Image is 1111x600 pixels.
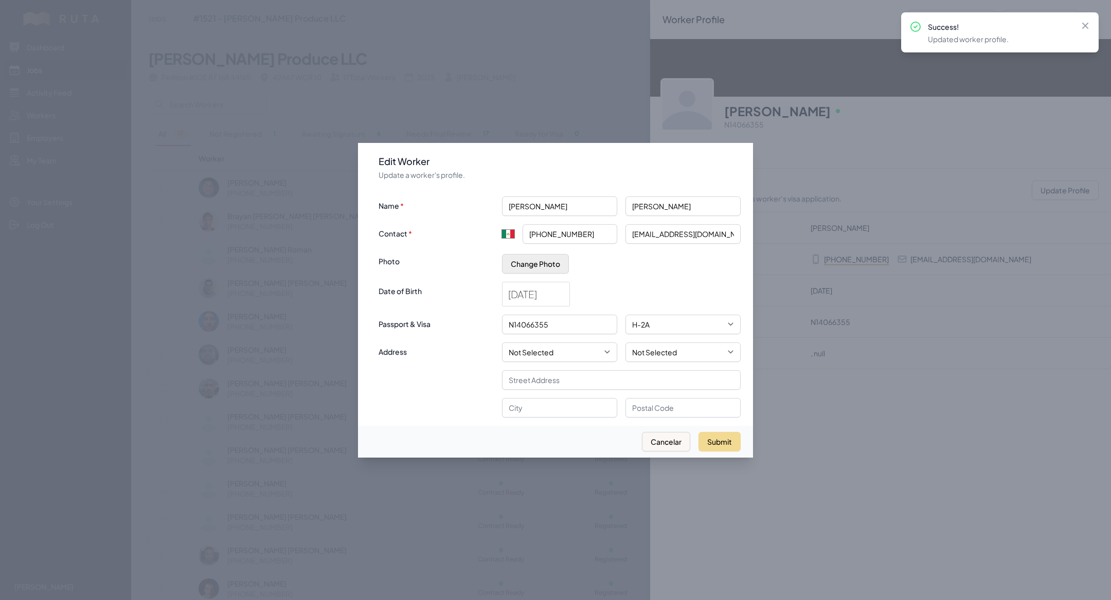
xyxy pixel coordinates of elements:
label: Passport & Visa [379,315,494,330]
input: Passport # [502,315,617,334]
input: Last name [625,196,741,216]
input: Enter phone number [523,224,617,244]
input: Date [503,282,569,306]
input: City [502,398,617,417]
input: First name [502,196,617,216]
label: Name [379,196,494,212]
input: Postal Code [625,398,741,417]
p: Update a worker's profile. [379,170,741,180]
button: Cancelar [642,432,690,451]
input: Email [625,224,741,244]
button: Submit [698,432,741,451]
input: Street Address [502,370,741,390]
h3: Edit Worker [379,155,741,168]
label: Address [379,342,494,358]
label: Photo [379,252,494,267]
button: Change Photo [502,254,569,274]
label: Contact [379,224,494,240]
label: Date of Birth [379,282,494,297]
